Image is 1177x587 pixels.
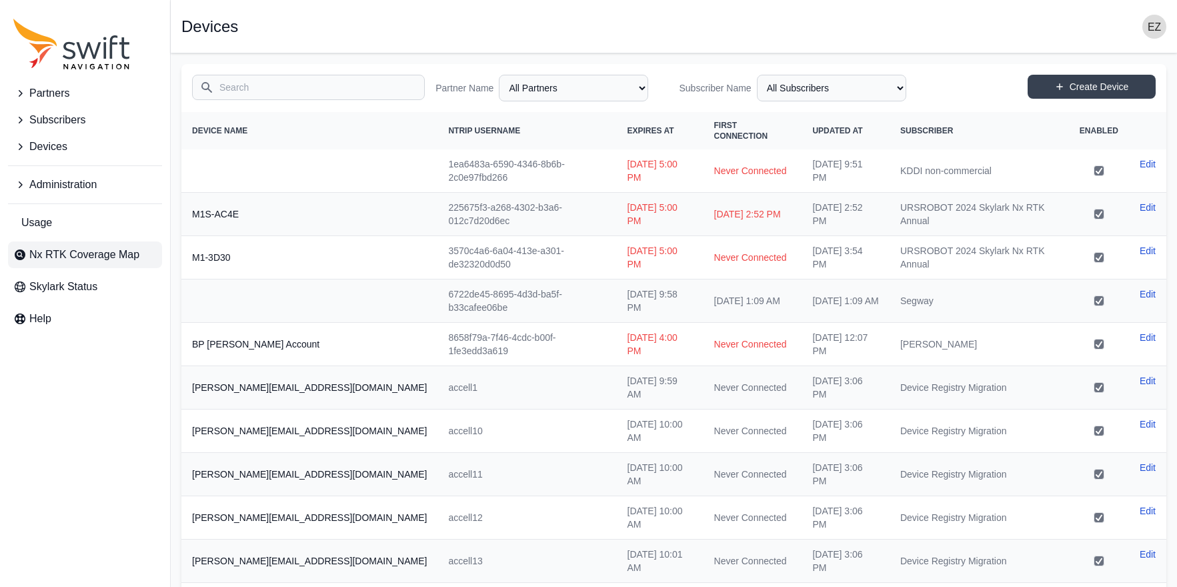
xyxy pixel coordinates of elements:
[704,496,802,540] td: Never Connected
[617,149,704,193] td: [DATE] 5:00 PM
[437,279,616,323] td: 6722de45-8695-4d3d-ba5f-b33cafee06be
[1140,461,1156,474] a: Edit
[437,149,616,193] td: 1ea6483a-6590-4346-8b6b-2c0e97fbd266
[714,121,768,141] span: First Connection
[890,236,1069,279] td: URSROBOT 2024 Skylark Nx RTK Annual
[29,112,85,128] span: Subscribers
[437,540,616,583] td: accell13
[617,193,704,236] td: [DATE] 5:00 PM
[802,366,890,410] td: [DATE] 3:06 PM
[29,247,139,263] span: Nx RTK Coverage Map
[1142,15,1166,39] img: user photo
[890,540,1069,583] td: Device Registry Migration
[8,171,162,198] button: Administration
[181,453,437,496] th: [PERSON_NAME][EMAIL_ADDRESS][DOMAIN_NAME]
[890,149,1069,193] td: KDDI non-commercial
[181,323,437,366] th: BP [PERSON_NAME] Account
[617,366,704,410] td: [DATE] 9:59 AM
[617,323,704,366] td: [DATE] 4:00 PM
[890,112,1069,149] th: Subscriber
[437,453,616,496] td: accell11
[802,279,890,323] td: [DATE] 1:09 AM
[802,453,890,496] td: [DATE] 3:06 PM
[8,133,162,160] button: Devices
[704,366,802,410] td: Never Connected
[890,410,1069,453] td: Device Registry Migration
[802,323,890,366] td: [DATE] 12:07 PM
[437,323,616,366] td: 8658f79a-7f46-4cdc-b00f-1fe3edd3a619
[757,75,906,101] select: Subscriber
[1028,75,1156,99] a: Create Device
[29,311,51,327] span: Help
[890,323,1069,366] td: [PERSON_NAME]
[812,126,862,135] span: Updated At
[8,107,162,133] button: Subscribers
[802,236,890,279] td: [DATE] 3:54 PM
[29,279,97,295] span: Skylark Status
[1140,418,1156,431] a: Edit
[628,126,674,135] span: Expires At
[435,81,493,95] label: Partner Name
[1140,374,1156,388] a: Edit
[617,453,704,496] td: [DATE] 10:00 AM
[704,236,802,279] td: Never Connected
[617,236,704,279] td: [DATE] 5:00 PM
[890,496,1069,540] td: Device Registry Migration
[437,193,616,236] td: 225675f3-a268-4302-b3a6-012c7d20d6ec
[704,193,802,236] td: [DATE] 2:52 PM
[181,112,437,149] th: Device Name
[8,241,162,268] a: Nx RTK Coverage Map
[181,496,437,540] th: [PERSON_NAME][EMAIL_ADDRESS][DOMAIN_NAME]
[437,236,616,279] td: 3570c4a6-6a04-413e-a301-de32320d0d50
[29,85,69,101] span: Partners
[617,279,704,323] td: [DATE] 9:58 PM
[1140,157,1156,171] a: Edit
[8,80,162,107] button: Partners
[1140,331,1156,344] a: Edit
[181,19,238,35] h1: Devices
[704,540,802,583] td: Never Connected
[437,112,616,149] th: NTRIP Username
[680,81,752,95] label: Subscriber Name
[437,366,616,410] td: accell1
[802,193,890,236] td: [DATE] 2:52 PM
[704,410,802,453] td: Never Connected
[21,215,52,231] span: Usage
[8,273,162,300] a: Skylark Status
[617,540,704,583] td: [DATE] 10:01 AM
[181,193,437,236] th: M1S-AC4E
[499,75,648,101] select: Partner Name
[181,236,437,279] th: M1-3D30
[890,453,1069,496] td: Device Registry Migration
[29,177,97,193] span: Administration
[181,540,437,583] th: [PERSON_NAME][EMAIL_ADDRESS][DOMAIN_NAME]
[890,279,1069,323] td: Segway
[802,496,890,540] td: [DATE] 3:06 PM
[1140,548,1156,561] a: Edit
[1069,112,1129,149] th: Enabled
[181,410,437,453] th: [PERSON_NAME][EMAIL_ADDRESS][DOMAIN_NAME]
[617,496,704,540] td: [DATE] 10:00 AM
[1140,201,1156,214] a: Edit
[181,366,437,410] th: [PERSON_NAME][EMAIL_ADDRESS][DOMAIN_NAME]
[1140,287,1156,301] a: Edit
[802,540,890,583] td: [DATE] 3:06 PM
[704,149,802,193] td: Never Connected
[1140,504,1156,518] a: Edit
[437,410,616,453] td: accell10
[890,193,1069,236] td: URSROBOT 2024 Skylark Nx RTK Annual
[802,410,890,453] td: [DATE] 3:06 PM
[8,209,162,236] a: Usage
[704,323,802,366] td: Never Connected
[704,279,802,323] td: [DATE] 1:09 AM
[29,139,67,155] span: Devices
[617,410,704,453] td: [DATE] 10:00 AM
[8,306,162,332] a: Help
[192,75,425,100] input: Search
[890,366,1069,410] td: Device Registry Migration
[1140,244,1156,257] a: Edit
[437,496,616,540] td: accell12
[704,453,802,496] td: Never Connected
[802,149,890,193] td: [DATE] 9:51 PM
